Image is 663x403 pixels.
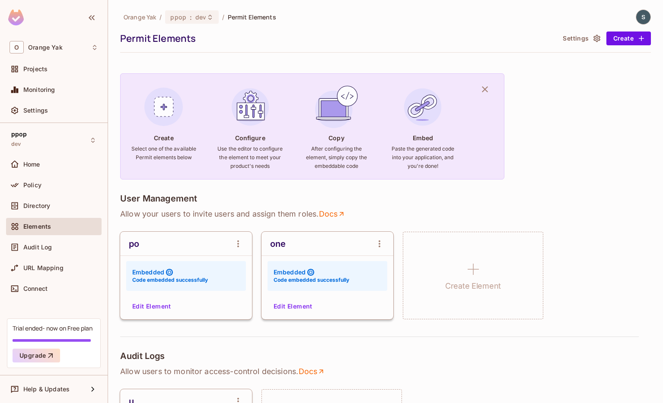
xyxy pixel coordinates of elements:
span: the active workspace [124,13,156,21]
button: open Menu [229,235,247,252]
a: Docs [298,366,325,377]
img: shuvyankor@gmail.com [636,10,650,24]
h6: Select one of the available Permit elements below [131,145,197,162]
span: Permit Elements [228,13,276,21]
h4: Embedded [132,268,164,276]
div: one [270,239,286,249]
span: Elements [23,223,51,230]
p: Allow your users to invite users and assign them roles . [120,209,651,219]
h4: User Management [120,193,197,204]
img: Create Element [140,84,187,130]
button: Upgrade [13,349,60,362]
span: Settings [23,107,48,114]
span: Policy [23,182,41,189]
span: ppop [170,13,186,21]
img: SReyMgAAAABJRU5ErkJggg== [8,9,24,25]
h6: Use the editor to configure the element to meet your product's needs [217,145,283,170]
div: po [129,239,139,249]
span: Help & Updates [23,386,70,393]
span: : [189,14,192,21]
h1: Create Element [445,280,501,293]
h6: After configuring the element, simply copy the embeddable code [303,145,369,170]
span: ppop [11,131,27,138]
img: Copy Element [313,84,360,130]
span: Monitoring [23,86,55,93]
button: Edit Element [129,299,175,313]
li: / [159,13,162,21]
li: / [222,13,224,21]
span: Projects [23,66,48,72]
h6: Code embedded successfully [132,276,208,284]
span: dev [11,141,21,148]
h4: Copy [328,134,344,142]
span: URL Mapping [23,264,64,271]
h4: Audit Logs [120,351,165,361]
h6: Code embedded successfully [274,276,349,284]
button: Edit Element [270,299,316,313]
h6: Paste the generated code into your application, and you're done! [390,145,456,170]
span: dev [195,13,206,21]
div: Trial ended- now on Free plan [13,324,92,332]
a: Docs [319,209,346,219]
img: Embed Element [399,84,446,130]
h4: Configure [235,134,265,142]
h4: Embedded [274,268,306,276]
span: Directory [23,202,50,209]
img: Configure Element [227,84,274,130]
span: O [10,41,24,54]
button: Create [606,31,651,45]
span: Audit Log [23,244,52,251]
span: Connect [23,285,48,292]
div: Permit Elements [120,32,555,45]
h4: Create [154,134,174,142]
button: open Menu [371,235,388,252]
button: Settings [559,31,602,45]
p: Allow users to monitor access-control decisions . [120,366,651,377]
h4: Embed [413,134,433,142]
span: Workspace: Orange Yak [28,44,63,51]
span: Home [23,161,40,168]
